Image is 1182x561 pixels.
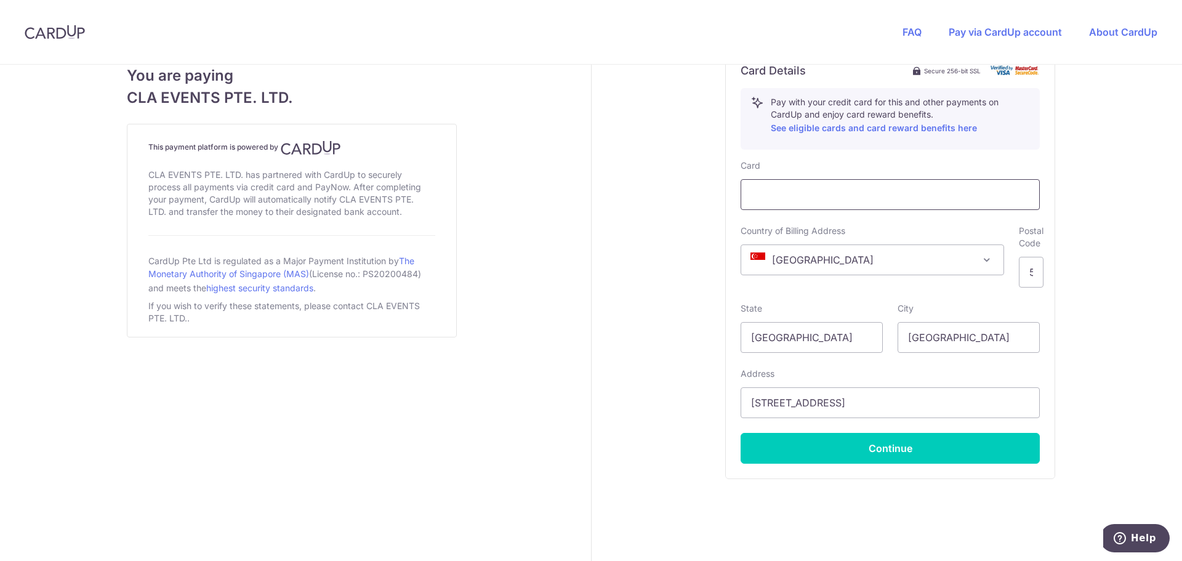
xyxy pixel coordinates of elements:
label: State [741,302,762,315]
label: Country of Billing Address [741,225,845,237]
div: CardUp Pte Ltd is regulated as a Major Payment Institution by (License no.: PS20200484) and meets... [148,251,435,297]
div: CLA EVENTS PTE. LTD. has partnered with CardUp to securely process all payments via credit card a... [148,166,435,220]
iframe: Opens a widget where you can find more information [1103,524,1170,555]
h6: Card Details [741,63,806,78]
label: Postal Code [1019,225,1043,249]
a: See eligible cards and card reward benefits here [771,123,977,133]
a: About CardUp [1089,26,1157,38]
span: You are paying [127,65,457,87]
span: Singapore [741,244,1004,275]
input: Example 123456 [1019,257,1043,288]
a: FAQ [903,26,922,38]
p: Pay with your credit card for this and other payments on CardUp and enjoy card reward benefits. [771,96,1029,135]
h4: This payment platform is powered by [148,140,435,155]
label: Card [741,159,760,172]
label: Address [741,368,774,380]
div: If you wish to verify these statements, please contact CLA EVENTS PTE. LTD.. [148,297,435,327]
span: Secure 256-bit SSL [924,66,981,76]
span: CLA EVENTS PTE. LTD. [127,87,457,109]
span: Singapore [741,245,1003,275]
img: CardUp [281,140,341,155]
a: highest security standards [206,283,313,293]
button: Continue [741,433,1040,464]
iframe: Secure card payment input frame [751,187,1029,202]
img: card secure [991,65,1040,76]
label: City [898,302,914,315]
a: Pay via CardUp account [949,26,1062,38]
img: CardUp [25,25,85,39]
